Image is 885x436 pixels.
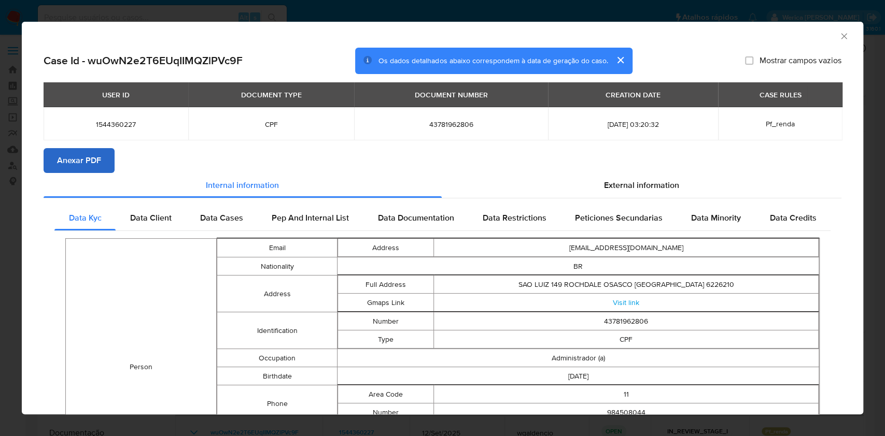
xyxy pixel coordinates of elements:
[378,55,608,66] span: Os dados detalhados abaixo correspondem à data de geração do caso.
[57,149,101,172] span: Anexar PDF
[604,179,679,191] span: External information
[377,212,454,224] span: Data Documentation
[434,239,819,257] td: [EMAIL_ADDRESS][DOMAIN_NAME]
[575,212,663,224] span: Peticiones Secundarias
[367,120,535,129] span: 43781962806
[338,385,434,403] td: Area Code
[434,312,819,330] td: 43781962806
[217,385,337,422] td: Phone
[22,22,863,414] div: closure-recommendation-modal
[338,349,819,367] td: Administrador (a)
[560,120,706,129] span: [DATE] 03:20:32
[613,297,639,308] a: Visit link
[338,239,434,257] td: Address
[201,120,342,129] span: CPF
[272,212,349,224] span: Pep And Internal List
[434,330,819,348] td: CPF
[745,56,753,65] input: Mostrar campos vazios
[338,403,434,422] td: Number
[599,86,667,104] div: CREATION DATE
[200,212,243,224] span: Data Cases
[608,48,633,72] button: cerrar
[206,179,279,191] span: Internal information
[434,385,819,403] td: 11
[217,275,337,312] td: Address
[839,31,848,40] button: Fechar a janela
[753,86,807,104] div: CASE RULES
[56,120,176,129] span: 1544360227
[408,86,494,104] div: DOCUMENT NUMBER
[434,275,819,294] td: SAO LUIZ 149 ROCHDALE OSASCO [GEOGRAPHIC_DATA] 6226210
[96,86,136,104] div: USER ID
[44,173,841,198] div: Detailed info
[691,212,741,224] span: Data Minority
[217,349,337,367] td: Occupation
[69,212,102,224] span: Data Kyc
[434,403,819,422] td: 984508044
[338,257,819,275] td: BR
[130,212,172,224] span: Data Client
[338,312,434,330] td: Number
[44,54,243,67] h2: Case Id - wuOwN2e2T6EUqIIMQZlPVc9F
[760,55,841,66] span: Mostrar campos vazios
[769,212,816,224] span: Data Credits
[338,275,434,294] td: Full Address
[766,119,795,129] span: Pf_renda
[54,206,831,230] div: Detailed internal info
[217,257,337,275] td: Nationality
[338,294,434,312] td: Gmaps Link
[217,367,337,385] td: Birthdate
[338,367,819,385] td: [DATE]
[217,312,337,349] td: Identification
[338,330,434,348] td: Type
[483,212,546,224] span: Data Restrictions
[235,86,308,104] div: DOCUMENT TYPE
[44,148,115,173] button: Anexar PDF
[217,239,337,257] td: Email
